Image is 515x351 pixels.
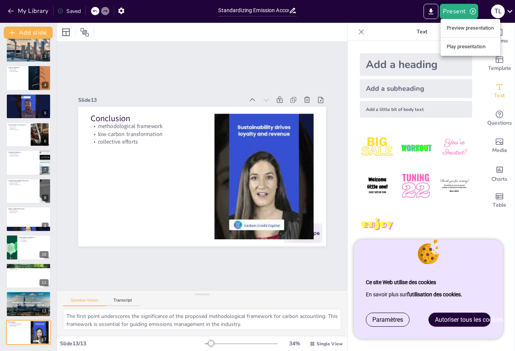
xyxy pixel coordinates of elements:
[366,288,491,300] p: En savoir plus sur
[372,316,403,323] span: Paramètres
[366,279,436,285] strong: Ce site Web utilise des cookies
[441,41,500,53] li: Play presentation
[435,316,503,323] span: Autoriser tous les cookies
[441,22,500,34] li: Preview presentation
[407,291,462,297] a: l'utilisation des cookies.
